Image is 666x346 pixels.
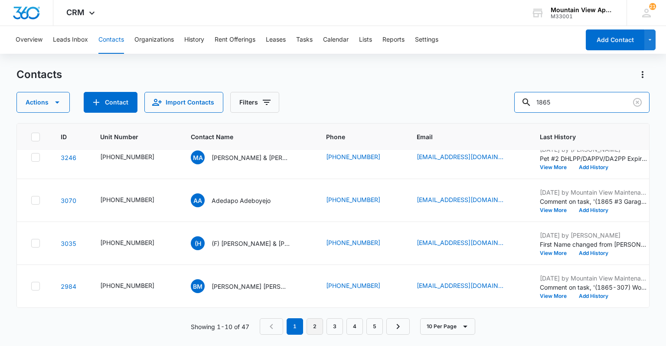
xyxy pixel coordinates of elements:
[417,132,506,141] span: Email
[100,195,170,206] div: Unit Number - 545-1865-204 - Select to Edit Field
[212,239,290,248] p: (F) [PERSON_NAME] & [PERSON_NAME]
[191,236,205,250] span: (H
[184,26,204,54] button: History
[514,92,650,113] input: Search Contacts
[100,281,154,290] div: [PHONE_NUMBER]
[191,322,249,331] p: Showing 1-10 of 47
[417,152,519,163] div: Email - mitchellalbee@pm.me - Select to Edit Field
[540,208,573,213] button: View More
[212,196,271,205] p: Adedapo Adeboyejo
[66,8,85,17] span: CRM
[551,7,614,13] div: account name
[573,251,614,256] button: Add History
[100,238,154,247] div: [PHONE_NUMBER]
[417,281,503,290] a: [EMAIL_ADDRESS][DOMAIN_NAME]
[540,197,648,206] p: Comment on task, '(1865 #3 Garage) Work Order ' "Electronic lock installed. No further action nee...
[573,208,614,213] button: Add History
[100,195,154,204] div: [PHONE_NUMBER]
[134,26,174,54] button: Organizations
[323,26,349,54] button: Calendar
[630,95,644,109] button: Clear
[417,152,503,161] a: [EMAIL_ADDRESS][DOMAIN_NAME]
[415,26,438,54] button: Settings
[191,279,305,293] div: Contact Name - Bartholomew Michael Groff - Select to Edit Field
[191,279,205,293] span: BM
[540,251,573,256] button: View More
[100,152,170,163] div: Unit Number - 545-1865-202 - Select to Edit Field
[386,318,410,335] a: Next Page
[366,318,383,335] a: Page 5
[540,294,573,299] button: View More
[16,68,62,81] h1: Contacts
[540,165,573,170] button: View More
[16,26,42,54] button: Overview
[98,26,124,54] button: Contacts
[417,238,519,248] div: Email - hannahperry818@gmail.com - Select to Edit Field
[573,165,614,170] button: Add History
[649,3,656,10] div: notifications count
[326,152,396,163] div: Phone - 9707021792 - Select to Edit Field
[191,236,305,250] div: Contact Name - (F) Hannah Perry & Aaron Snyder - Select to Edit Field
[191,150,205,164] span: MA
[16,92,70,113] button: Actions
[61,197,76,204] a: Navigate to contact details page for Adedapo Adeboyejo
[266,26,286,54] button: Leases
[636,68,650,82] button: Actions
[540,231,648,240] p: [DATE] by [PERSON_NAME]
[326,238,380,247] a: [PHONE_NUMBER]
[100,152,154,161] div: [PHONE_NUMBER]
[326,281,396,291] div: Phone - 9416008623 - Select to Edit Field
[84,92,137,113] button: Add Contact
[551,13,614,20] div: account id
[417,195,519,206] div: Email - adeboyejoadedapo@gmail.com - Select to Edit Field
[649,3,656,10] span: 21
[100,281,170,291] div: Unit Number - 545-1865-307 - Select to Edit Field
[586,29,644,50] button: Add Contact
[287,318,303,335] em: 1
[540,154,648,163] p: Pet #2 DHLPP/DAPPV/DA2PP Expiration Date changed from [DATE] to [DATE].
[540,240,648,249] p: First Name changed from [PERSON_NAME] to (F) [PERSON_NAME].
[191,132,293,141] span: Contact Name
[191,193,205,207] span: AA
[212,282,290,291] p: [PERSON_NAME] [PERSON_NAME]
[417,195,503,204] a: [EMAIL_ADDRESS][DOMAIN_NAME]
[53,26,88,54] button: Leads Inbox
[326,132,383,141] span: Phone
[540,283,648,292] p: Comment on task, '(1865-307) Work Order ' "Unclogged drain. No further action needed."
[346,318,363,335] a: Page 4
[191,193,286,207] div: Contact Name - Adedapo Adeboyejo - Select to Edit Field
[307,318,323,335] a: Page 2
[417,281,519,291] div: Email - bgmichael1400@gmail.com - Select to Edit Field
[215,26,255,54] button: Rent Offerings
[326,281,380,290] a: [PHONE_NUMBER]
[260,318,410,335] nav: Pagination
[359,26,372,54] button: Lists
[212,153,290,162] p: [PERSON_NAME] & [PERSON_NAME]
[61,132,67,141] span: ID
[100,238,170,248] div: Unit Number - 545-1865-101 - Select to Edit Field
[382,26,405,54] button: Reports
[61,240,76,247] a: Navigate to contact details page for (F) Hannah Perry & Aaron Snyder
[540,132,636,141] span: Last History
[573,294,614,299] button: Add History
[61,154,76,161] a: Navigate to contact details page for Mitchell Albee & Abigail Lenoir
[326,195,396,206] div: Phone - 4144840376 - Select to Edit Field
[540,188,648,197] p: [DATE] by Mountain View Maintenance
[100,132,170,141] span: Unit Number
[191,150,305,164] div: Contact Name - Mitchell Albee & Abigail Lenoir - Select to Edit Field
[296,26,313,54] button: Tasks
[326,238,396,248] div: Phone - 9708935622 - Select to Edit Field
[417,238,503,247] a: [EMAIL_ADDRESS][DOMAIN_NAME]
[540,274,648,283] p: [DATE] by Mountain View Maintenance
[326,195,380,204] a: [PHONE_NUMBER]
[61,283,76,290] a: Navigate to contact details page for Bartholomew Michael Groff
[326,318,343,335] a: Page 3
[144,92,223,113] button: Import Contacts
[420,318,475,335] button: 10 Per Page
[230,92,279,113] button: Filters
[326,152,380,161] a: [PHONE_NUMBER]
